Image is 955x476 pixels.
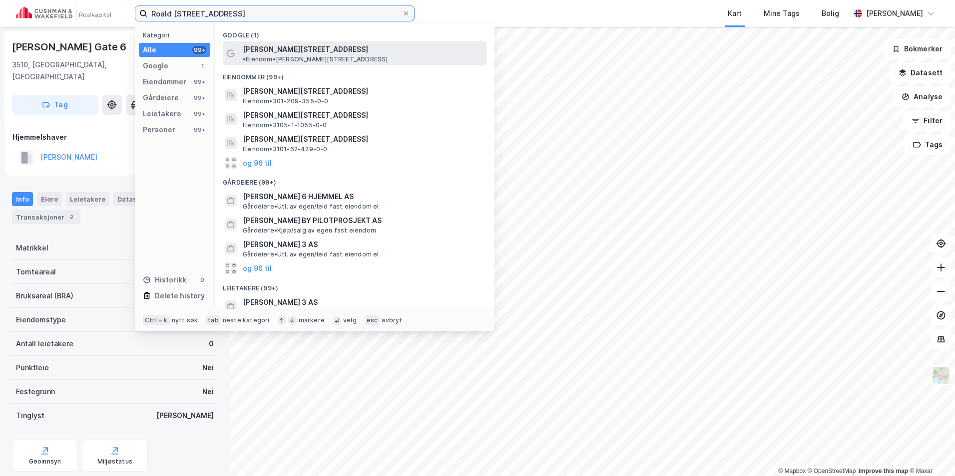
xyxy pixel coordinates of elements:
span: • [243,55,246,63]
a: Improve this map [859,468,908,475]
div: 99+ [192,94,206,102]
div: Hjemmelshaver [12,131,217,143]
input: Søk på adresse, matrikkel, gårdeiere, leietakere eller personer [147,6,402,21]
span: [PERSON_NAME][STREET_ADDRESS] [243,85,482,97]
div: Google (1) [215,23,494,41]
div: Historikk [143,274,186,286]
div: 2 [66,212,76,222]
div: Kategori [143,31,210,39]
div: Eiere [37,192,62,206]
span: Eiendom • 3101-62-429-0-0 [243,145,328,153]
span: [PERSON_NAME][STREET_ADDRESS] [243,109,482,121]
div: [PERSON_NAME] [156,410,214,422]
span: [PERSON_NAME] 3 AS [243,238,482,250]
span: [PERSON_NAME][STREET_ADDRESS] [243,133,482,145]
span: Eiendom • 301-209-355-0-0 [243,97,329,105]
div: 3510, [GEOGRAPHIC_DATA], [GEOGRAPHIC_DATA] [12,59,159,83]
div: Personer [143,124,175,136]
div: avbryt [382,316,402,324]
div: Ctrl + k [143,315,170,325]
span: Gårdeiere • Utl. av egen/leid fast eiendom el. [243,250,381,258]
a: OpenStreetMap [808,468,856,475]
div: Delete history [155,290,205,302]
span: [PERSON_NAME] 6 HJEMMEL AS [243,191,482,203]
div: esc [365,315,380,325]
button: og 96 til [243,262,272,274]
span: Eiendom • 3105-1-1055-0-0 [243,121,327,129]
div: Mine Tags [764,7,800,19]
button: Bokmerker [884,39,951,59]
span: Gårdeiere • Utl. av egen/leid fast eiendom el. [243,203,381,211]
div: Nei [202,362,214,374]
div: [PERSON_NAME] Gate 6 [12,39,128,55]
div: Leietakere (99+) [215,276,494,294]
div: Punktleie [16,362,49,374]
div: 99+ [192,126,206,134]
img: Z [932,366,951,385]
div: Tinglyst [16,410,44,422]
div: Festegrunn [16,386,55,398]
div: Tomteareal [16,266,56,278]
div: 1 [198,62,206,70]
div: nytt søk [172,316,198,324]
div: Kontrollprogram for chat [905,428,955,476]
button: Analyse [893,87,951,107]
span: Gårdeiere • Kjøp/salg av egen fast eiendom [243,227,376,235]
img: cushman-wakefield-realkapital-logo.202ea83816669bd177139c58696a8fa1.svg [16,6,111,20]
span: Eiendom • [PERSON_NAME][STREET_ADDRESS] [243,55,388,63]
div: 99+ [192,110,206,118]
div: Info [12,192,33,206]
div: markere [299,316,325,324]
div: [PERSON_NAME] [866,7,923,19]
div: Eiendommer (99+) [215,65,494,83]
div: Eiendomstype [16,314,66,326]
span: [PERSON_NAME] BY PILOTPROSJEKT AS [243,215,482,227]
div: Datasett [113,192,151,206]
div: Antall leietakere [16,338,73,350]
div: Leietakere [66,192,109,206]
span: [PERSON_NAME][STREET_ADDRESS] [243,43,368,55]
div: Gårdeiere [143,92,179,104]
div: Gårdeiere (99+) [215,171,494,189]
div: Eiendommer [143,76,186,88]
div: Google [143,60,168,72]
button: Tag [12,95,98,115]
iframe: Chat Widget [905,428,955,476]
div: Leietakere [143,108,181,120]
div: Kart [728,7,742,19]
div: 0 [209,338,214,350]
div: Geoinnsyn [29,458,61,466]
div: Nei [202,386,214,398]
button: Filter [903,111,951,131]
button: og 96 til [243,157,272,169]
div: 99+ [192,46,206,54]
div: Miljøstatus [97,458,132,466]
div: Alle [143,44,156,56]
div: Bolig [822,7,839,19]
span: Leietaker • Utl. av egen/leid fast eiendom el. [243,308,380,316]
button: Tags [905,135,951,155]
div: Transaksjoner [12,210,80,224]
div: neste kategori [223,316,270,324]
div: Matrikkel [16,242,48,254]
div: velg [343,316,357,324]
span: [PERSON_NAME] 3 AS [243,296,482,308]
div: 0 [198,276,206,284]
div: Bruksareal (BRA) [16,290,73,302]
div: tab [206,315,221,325]
a: Mapbox [778,468,806,475]
button: Datasett [890,63,951,83]
div: 99+ [192,78,206,86]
